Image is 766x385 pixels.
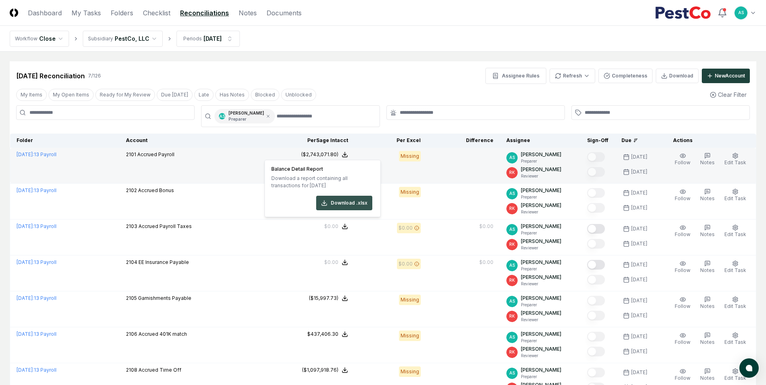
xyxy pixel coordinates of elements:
[700,303,715,309] span: Notes
[521,209,561,215] p: Reviewer
[675,375,690,381] span: Follow
[126,151,136,157] span: 2101
[521,331,561,338] p: [PERSON_NAME]
[673,331,692,347] button: Follow
[509,241,515,247] span: RK
[699,366,716,383] button: Notes
[724,231,746,237] span: Edit Task
[521,302,561,308] p: Preparer
[126,259,137,265] span: 2104
[17,367,57,373] a: [DATE]:13 Payroll
[509,298,515,304] span: AS
[587,368,605,377] button: Mark complete
[139,259,189,265] span: EE Insurance Payable
[700,375,715,381] span: Notes
[509,205,515,211] span: RK
[10,134,120,148] th: Folder
[307,331,338,338] div: $437,406.30
[631,240,647,247] div: [DATE]
[88,35,113,42] div: Subsidiary
[673,366,692,383] button: Follow
[700,231,715,237] span: Notes
[219,113,225,119] span: AS
[479,223,493,230] div: $0.00
[271,167,372,172] h4: Balance Detail Report
[587,152,605,162] button: Mark complete
[229,110,264,122] div: [PERSON_NAME]
[126,137,275,144] div: Account
[631,333,647,340] div: [DATE]
[17,331,34,337] span: [DATE] :
[702,69,750,83] button: NewAccount
[631,168,647,176] div: [DATE]
[707,87,750,102] button: Clear Filter
[15,35,38,42] div: Workflow
[16,89,47,101] button: My Items
[194,89,214,101] button: Late
[17,151,57,157] a: [DATE]:13 Payroll
[271,175,372,189] p: Download a report containing all transactions for [DATE]
[675,231,690,237] span: Follow
[724,375,746,381] span: Edit Task
[71,8,101,18] a: My Tasks
[699,151,716,168] button: Notes
[183,35,202,42] div: Periods
[399,260,413,268] div: $0.00
[598,69,653,83] button: Completeness
[521,345,561,353] p: [PERSON_NAME]
[17,223,57,229] a: [DATE]:13 Payroll
[139,367,181,373] span: Accrued Time Off
[399,366,421,377] div: Missing
[324,223,348,230] button: $0.00
[521,230,561,236] p: Preparer
[521,151,561,158] p: [PERSON_NAME]
[399,295,421,305] div: Missing
[724,267,746,273] span: Edit Task
[675,267,690,273] span: Follow
[229,116,264,122] p: Preparer
[17,151,34,157] span: [DATE] :
[17,295,34,301] span: [DATE] :
[88,72,101,80] div: 7 / 126
[509,226,515,232] span: AS
[307,331,348,338] button: $437,406.30
[267,8,302,18] a: Documents
[10,31,240,47] nav: breadcrumb
[143,8,170,18] a: Checklist
[500,134,581,148] th: Assignee
[17,367,34,373] span: [DATE] :
[509,155,515,161] span: AS
[631,276,647,283] div: [DATE]
[17,259,57,265] a: [DATE]:13 Payroll
[723,259,748,276] button: Edit Task
[715,72,745,80] div: New Account
[309,295,338,302] div: ($15,997.73)
[176,31,240,47] button: Periods[DATE]
[309,295,348,302] button: ($15,997.73)
[111,8,133,18] a: Folders
[587,347,605,356] button: Mark complete
[723,151,748,168] button: Edit Task
[673,223,692,240] button: Follow
[655,6,711,19] img: PestCo logo
[631,297,647,304] div: [DATE]
[587,203,605,213] button: Mark complete
[126,223,137,229] span: 2103
[251,89,279,101] button: Blocked
[699,259,716,276] button: Notes
[316,196,372,210] button: Download .xlsx
[17,187,34,193] span: [DATE] :
[667,137,750,144] div: Actions
[700,159,715,165] span: Notes
[700,339,715,345] span: Notes
[521,259,561,266] p: [PERSON_NAME]
[723,223,748,240] button: Edit Task
[137,151,174,157] span: Accrued Payroll
[631,312,647,319] div: [DATE]
[521,338,561,344] p: Preparer
[48,89,94,101] button: My Open Items
[126,187,137,193] span: 2102
[521,166,561,173] p: [PERSON_NAME]
[509,190,515,197] span: AS
[204,34,222,43] div: [DATE]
